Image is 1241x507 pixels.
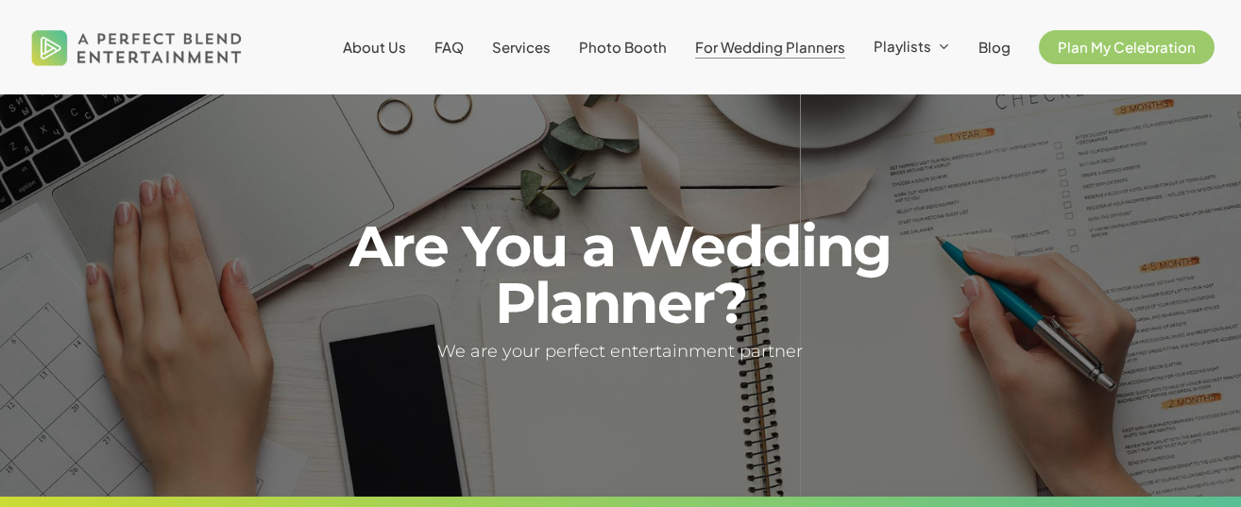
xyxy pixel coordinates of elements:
[695,40,845,55] a: For Wedding Planners
[252,218,988,331] h1: Are You a Wedding Planner?
[1058,38,1196,56] span: Plan My Celebration
[26,13,247,81] img: A Perfect Blend Entertainment
[492,38,551,56] span: Services
[874,39,950,56] a: Playlists
[874,37,931,55] span: Playlists
[252,338,988,365] h5: We are your perfect entertainment partner
[978,38,1011,56] span: Blog
[434,38,464,56] span: FAQ
[695,38,845,56] span: For Wedding Planners
[978,40,1011,55] a: Blog
[579,40,667,55] a: Photo Booth
[492,40,551,55] a: Services
[1039,40,1215,55] a: Plan My Celebration
[434,40,464,55] a: FAQ
[343,40,406,55] a: About Us
[579,38,667,56] span: Photo Booth
[343,38,406,56] span: About Us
